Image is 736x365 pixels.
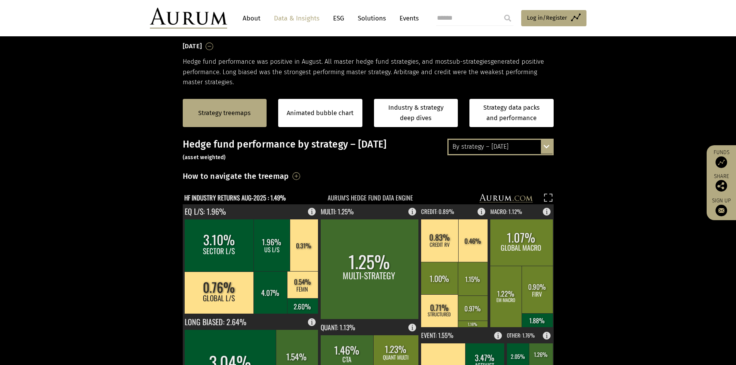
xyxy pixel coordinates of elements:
a: ESG [329,11,348,25]
img: Access Funds [716,156,727,168]
a: Solutions [354,11,390,25]
div: Share [711,174,732,192]
a: Log in/Register [521,10,586,26]
p: Hedge fund performance was positive in August. All master hedge fund strategies, and most generat... [183,57,554,87]
small: (asset weighted) [183,154,226,161]
a: About [239,11,264,25]
span: sub-strategies [449,58,491,65]
img: Aurum [150,8,227,29]
a: Data & Insights [270,11,323,25]
a: Sign up [711,197,732,216]
a: Strategy treemaps [198,108,251,118]
a: Animated bubble chart [287,108,354,118]
h3: [DATE] [183,41,202,52]
input: Submit [500,10,515,26]
img: Sign up to our newsletter [716,205,727,216]
span: Log in/Register [527,13,567,22]
img: Share this post [716,180,727,192]
h3: Hedge fund performance by strategy – [DATE] [183,139,554,162]
a: Funds [711,149,732,168]
h3: How to navigate the treemap [183,170,289,183]
a: Strategy data packs and performance [469,99,554,127]
a: Events [396,11,419,25]
div: By strategy – [DATE] [449,140,552,154]
a: Industry & strategy deep dives [374,99,458,127]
